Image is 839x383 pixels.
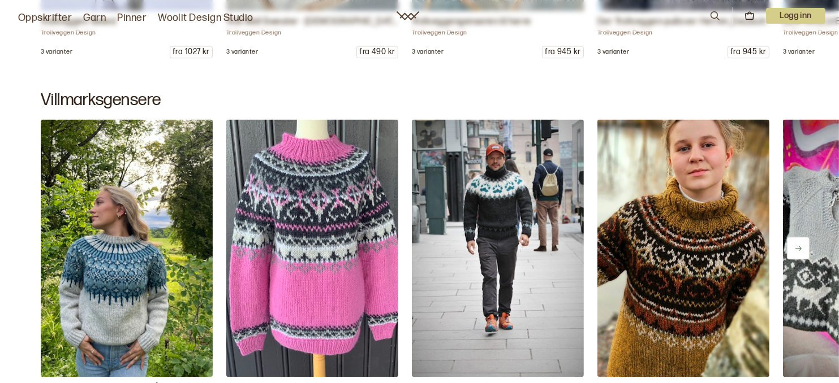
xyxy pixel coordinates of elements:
[543,46,583,58] p: fra 945 kr
[41,29,213,37] p: Trollveggen Design
[117,10,147,26] a: Pinner
[170,46,212,58] p: fra 1027 kr
[783,48,815,56] p: 3 varianter
[597,29,769,37] p: Trollveggen Design
[158,10,253,26] a: Woolit Design Studio
[226,29,398,37] p: Trollveggen Design
[397,11,419,20] a: Woolit
[357,46,398,58] p: fra 490 kr
[728,46,769,58] p: fra 945 kr
[18,10,72,26] a: Oppskrifter
[412,29,584,37] p: Trollveggen Design
[766,8,825,24] button: User dropdown
[226,119,398,377] img: Linka Neumann Villmarksgensere Heldigital strikkeppskrift og Garnpakker til vakre Alasuq Polar so...
[41,90,798,110] h2: Villmarksgensere
[41,119,213,377] img: Linka Neumann Villmarksgensere VOL I Vi har heldigitale oppskrift , garn og strikkejakke til Føyk...
[597,48,629,56] p: 3 varianter
[83,10,106,26] a: Garn
[597,119,769,377] img: Linka Neumann Villmarksgensere VOL I Heldigital strikkeppskrift og Garnpakker til vakre Alasuq Po...
[412,119,584,377] img: Linka Neumann Villmarksgensere VOL I Vi har både strikkeoppskrift og strikkepakke til Villmarksge...
[41,48,72,56] p: 3 varianter
[226,48,258,56] p: 3 varianter
[412,48,444,56] p: 3 varianter
[766,8,825,24] p: Logg inn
